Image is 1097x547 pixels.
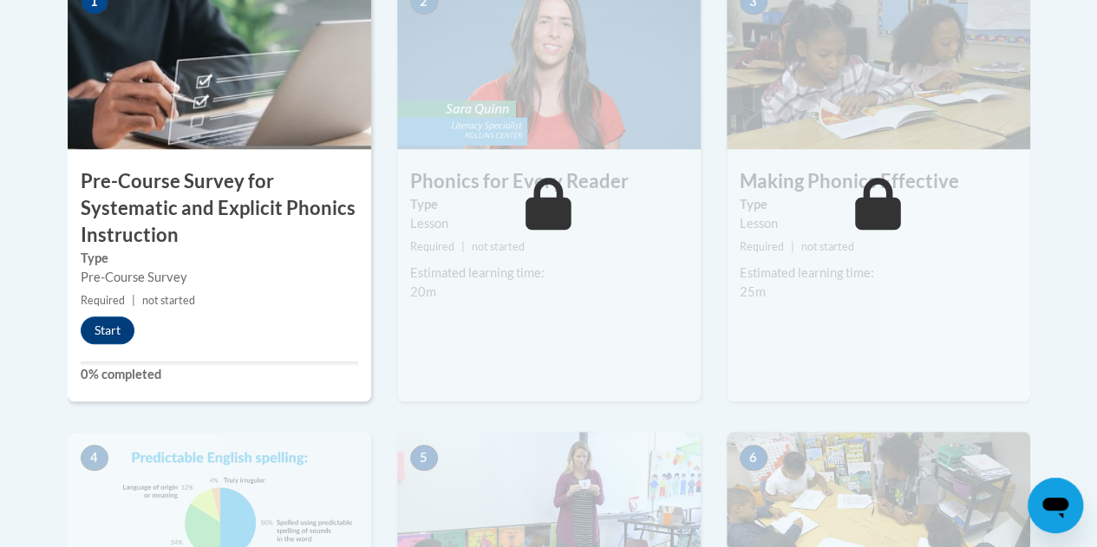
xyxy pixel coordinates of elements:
[397,168,701,195] h3: Phonics for Every Reader
[410,195,688,214] label: Type
[68,168,371,248] h3: Pre-Course Survey for Systematic and Explicit Phonics Instruction
[1028,478,1083,533] iframe: Button to launch messaging window
[132,294,135,307] span: |
[410,214,688,233] div: Lesson
[740,264,1017,283] div: Estimated learning time:
[410,284,436,299] span: 20m
[81,294,125,307] span: Required
[81,249,358,268] label: Type
[740,195,1017,214] label: Type
[791,240,794,253] span: |
[81,365,358,384] label: 0% completed
[410,240,454,253] span: Required
[410,445,438,471] span: 5
[801,240,854,253] span: not started
[472,240,525,253] span: not started
[410,264,688,283] div: Estimated learning time:
[740,445,767,471] span: 6
[727,168,1030,195] h3: Making Phonics Effective
[461,240,465,253] span: |
[740,284,766,299] span: 25m
[81,445,108,471] span: 4
[81,268,358,287] div: Pre-Course Survey
[740,214,1017,233] div: Lesson
[142,294,195,307] span: not started
[81,316,134,344] button: Start
[740,240,784,253] span: Required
